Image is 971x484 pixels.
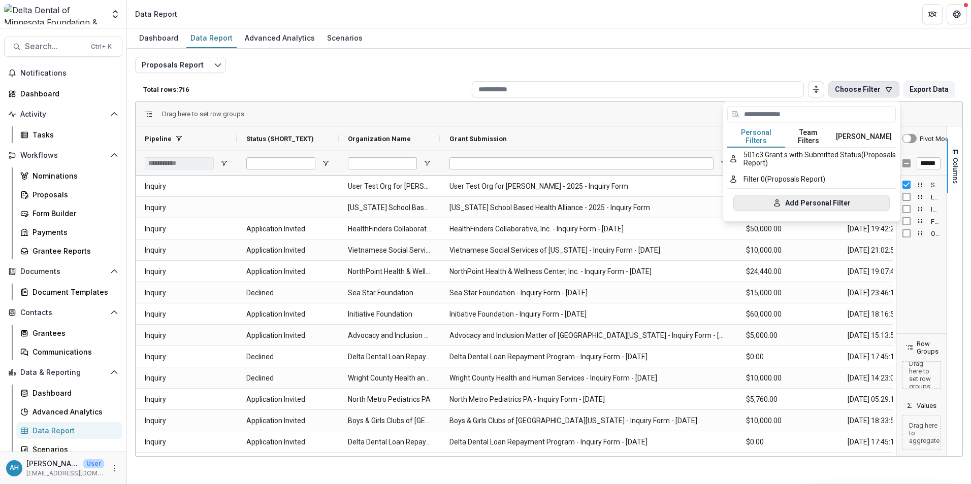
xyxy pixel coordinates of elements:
a: Data Report [16,422,122,439]
span: Inquiry [145,240,228,261]
div: Advanced Analytics [33,406,114,417]
button: Toggle auto height [808,81,824,97]
span: Delta Dental Loan Repayment Program - Inquiry Form - [DATE] [449,432,728,453]
div: IRS Recipient Status Column [896,203,947,215]
div: Ctrl + K [89,41,114,52]
span: Contacts [20,308,106,317]
div: Dashboard [33,388,114,398]
a: Scenarios [16,441,122,458]
span: NorthPoint Health & Wellness Center, Inc. [348,261,431,282]
span: Inquiry [145,389,228,410]
button: 501c3 Grant s with Submitted Status (Proposals Report) [727,148,896,170]
span: Legal Status [931,193,941,201]
button: Open entity switcher [108,4,122,24]
img: Delta Dental of Minnesota Foundation & Community Giving logo [4,4,104,24]
button: Open Documents [4,263,122,280]
span: Inquiry [145,304,228,325]
button: More [108,462,120,474]
span: Application Invited [246,304,330,325]
button: Edit selected report [210,57,226,73]
a: Data Report [186,28,237,48]
div: Values [896,409,947,456]
a: Dashboard [135,28,182,48]
a: Communications [16,343,122,360]
div: Row Groups [162,110,244,118]
button: Add Personal Filter [733,195,890,211]
span: Fgm Base Date Of Last Status Change C (SHORT_TEXT) [931,218,941,225]
p: [PERSON_NAME] [26,458,79,469]
span: $0.00 [746,432,829,453]
span: [DATE] 15:13:53 [848,325,931,346]
span: NorthPoint Health & Wellness Center, Inc. - Inquiry Form - [DATE] [449,261,728,282]
span: Inquiry [145,325,228,346]
input: Organization Name Filter Input [348,157,417,169]
nav: breadcrumb [131,7,181,21]
span: Status (SHORT_TEXT) [246,135,314,143]
span: Application Invited [246,410,330,431]
span: Application Invited [246,432,330,453]
div: Grantee Reports [33,246,114,256]
span: Oral Health Status Need (TEXT) [931,230,941,237]
span: Row Groups [917,340,941,355]
div: Annessa Hicks [10,465,19,471]
span: Pipeline [145,135,172,143]
div: Dashboard [20,88,114,99]
span: Application Invited [246,325,330,346]
div: Pivot Mode [920,135,953,143]
a: Advanced Analytics [241,28,319,48]
span: Workflows [20,151,106,160]
input: Grant Submission Filter Input [449,157,714,169]
span: Drag here to set row groups [902,361,941,389]
span: Inquiry [145,261,228,282]
span: North Metro Pediatrics PA - Inquiry Form - [DATE] [449,389,728,410]
span: Inquiry [145,219,228,239]
div: Status (SHORT_TEXT) Column [896,179,947,191]
p: [EMAIL_ADDRESS][DOMAIN_NAME] [26,469,104,478]
a: Payments [16,224,122,240]
button: Proposals Report [135,57,210,73]
span: [US_STATE] School Based Health Alliance - 2025 - Inquiry Form [449,197,728,218]
span: Notifications [20,69,118,78]
button: Export Data [903,81,955,97]
a: Nominations [16,167,122,184]
span: [DATE] 17:45:15 [848,432,931,453]
div: Payments [33,227,114,237]
div: Tasks [33,129,114,140]
button: Open Contacts [4,304,122,321]
div: Legal Status Column [896,191,947,203]
button: [PERSON_NAME] [832,126,896,148]
span: Delta Dental Loan Repayment Program [348,432,431,453]
a: Scenarios [323,28,367,48]
span: [DATE] 23:46:15 [848,283,931,303]
span: Application Invited [246,261,330,282]
div: Fgm Base Date Of Last Status Change C (SHORT_TEXT) Column [896,215,947,227]
span: Organization Name [348,135,411,143]
span: Values [917,402,936,409]
button: Open Filter Menu [321,159,330,167]
div: Advanced Analytics [241,30,319,45]
span: Declined [246,283,330,303]
div: Dashboard [135,30,182,45]
span: Grant Submission [449,135,507,143]
span: Sea Star Foundation [348,283,431,303]
span: [DATE] 21:02:54 [848,240,931,261]
a: Grantees [16,325,122,341]
span: Initiative Foundation - Inquiry Form - [DATE] [449,304,728,325]
span: Delta Dental Loan Repayment Program - Inquiry Form - [DATE] [449,347,728,367]
button: Partners [922,4,943,24]
span: [US_STATE] School Based Health Alliance [348,197,431,218]
a: Grantee Reports [16,243,122,259]
span: [DATE] 19:42:24 [848,219,931,239]
div: Communications [33,347,114,357]
span: Drag here to aggregate [902,416,941,450]
span: Initiative Foundation [348,304,431,325]
button: Notifications [4,65,122,81]
span: North Metro Pediatrics PA [348,389,431,410]
button: Get Help [947,4,967,24]
span: Drag here to set row groups [162,110,244,118]
div: Oral Health Status Need (TEXT) Column [896,227,947,239]
span: [DATE] 05:29:19 [848,389,931,410]
input: Filter Columns Input [917,157,941,169]
span: Inquiry [145,197,228,218]
span: [DATE] 19:07:46 [848,261,931,282]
